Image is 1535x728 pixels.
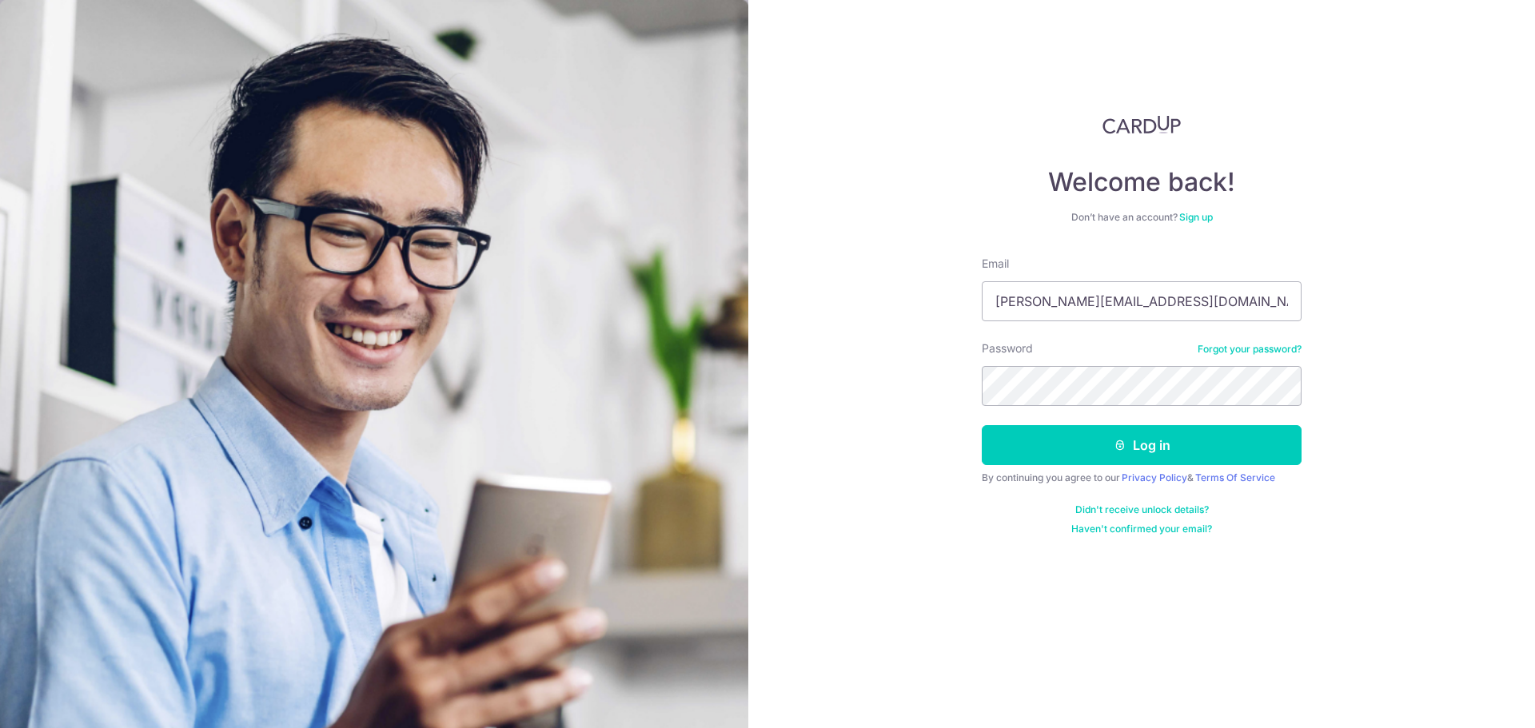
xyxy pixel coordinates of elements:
a: Sign up [1179,211,1213,223]
div: Don’t have an account? [982,211,1302,224]
input: Enter your Email [982,281,1302,321]
img: CardUp Logo [1102,115,1181,134]
label: Password [982,340,1033,356]
a: Terms Of Service [1195,471,1275,483]
a: Forgot your password? [1198,343,1302,356]
button: Log in [982,425,1302,465]
h4: Welcome back! [982,166,1302,198]
a: Haven't confirmed your email? [1071,523,1212,535]
div: By continuing you agree to our & [982,471,1302,484]
label: Email [982,256,1009,272]
a: Privacy Policy [1122,471,1187,483]
a: Didn't receive unlock details? [1075,503,1209,516]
